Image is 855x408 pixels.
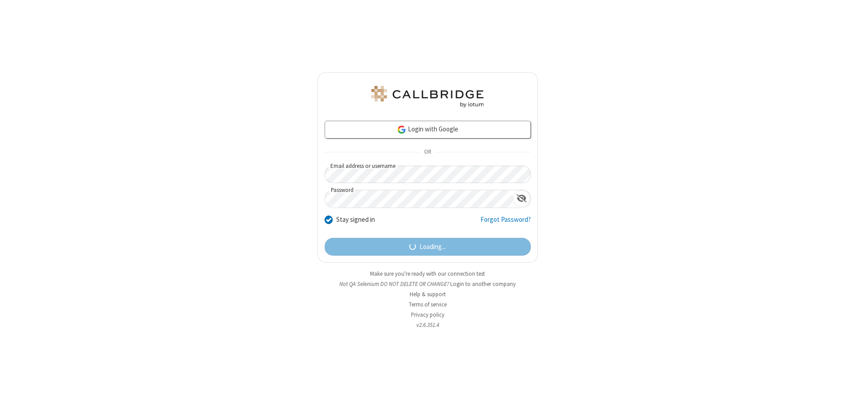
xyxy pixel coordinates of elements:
li: v2.6.351.4 [318,321,538,329]
a: Help & support [410,290,446,298]
img: QA Selenium DO NOT DELETE OR CHANGE [370,86,485,107]
span: OR [420,146,435,159]
div: Show password [513,190,530,207]
a: Terms of service [409,301,447,308]
a: Privacy policy [411,311,444,318]
li: Not QA Selenium DO NOT DELETE OR CHANGE? [318,280,538,288]
span: Loading... [419,242,446,252]
a: Make sure you're ready with our connection test [370,270,485,277]
button: Login to another company [450,280,516,288]
input: Email address or username [325,166,531,183]
img: google-icon.png [397,125,407,135]
a: Forgot Password? [480,215,531,232]
a: Login with Google [325,121,531,139]
input: Password [325,190,513,208]
button: Loading... [325,238,531,256]
label: Stay signed in [336,215,375,225]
